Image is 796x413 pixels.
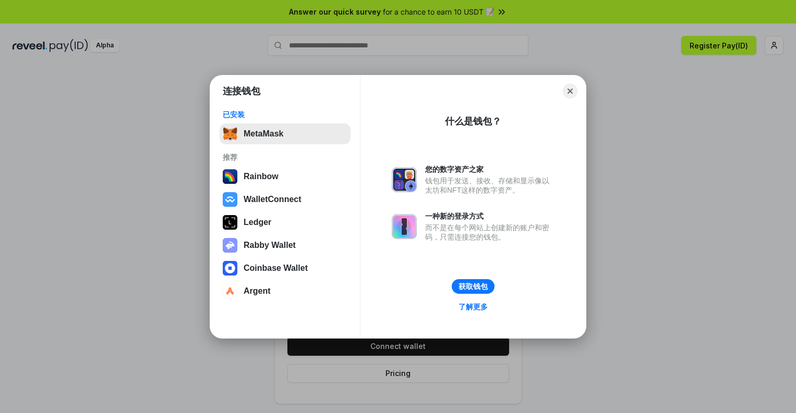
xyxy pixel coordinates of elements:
div: Ledger [244,218,271,227]
a: 了解更多 [452,300,494,314]
div: 一种新的登录方式 [425,211,554,221]
button: Rainbow [220,166,351,187]
div: WalletConnect [244,195,301,204]
img: svg+xml,%3Csvg%20xmlns%3D%22http%3A%2F%2Fwww.w3.org%2F2000%2Fsvg%22%20fill%3D%22none%22%20viewBox... [223,238,237,253]
div: Coinbase Wallet [244,264,308,273]
div: 您的数字资产之家 [425,165,554,174]
img: svg+xml,%3Csvg%20xmlns%3D%22http%3A%2F%2Fwww.w3.org%2F2000%2Fsvg%22%20fill%3D%22none%22%20viewBox... [392,167,417,192]
div: 而不是在每个网站上创建新的账户和密码，只需连接您的钱包。 [425,223,554,242]
button: Coinbase Wallet [220,258,351,279]
button: 获取钱包 [452,279,495,294]
h1: 连接钱包 [223,85,260,97]
div: 钱包用于发送、接收、存储和显示像以太坊和NFT这样的数字资产。 [425,176,554,195]
img: svg+xml,%3Csvg%20xmlns%3D%22http%3A%2F%2Fwww.w3.org%2F2000%2Fsvg%22%20fill%3D%22none%22%20viewBox... [392,214,417,239]
div: 已安装 [223,110,347,119]
div: Rainbow [244,172,279,181]
div: Argent [244,286,271,296]
div: 什么是钱包？ [445,115,501,128]
button: Argent [220,281,351,302]
button: Rabby Wallet [220,235,351,256]
div: MetaMask [244,129,283,139]
div: 了解更多 [459,302,488,311]
img: svg+xml,%3Csvg%20width%3D%2228%22%20height%3D%2228%22%20viewBox%3D%220%200%2028%2028%22%20fill%3D... [223,284,237,298]
img: svg+xml,%3Csvg%20width%3D%22120%22%20height%3D%22120%22%20viewBox%3D%220%200%20120%20120%22%20fil... [223,169,237,184]
button: WalletConnect [220,189,351,210]
button: Ledger [220,212,351,233]
div: Rabby Wallet [244,241,296,250]
div: 推荐 [223,153,347,162]
img: svg+xml,%3Csvg%20xmlns%3D%22http%3A%2F%2Fwww.w3.org%2F2000%2Fsvg%22%20width%3D%2228%22%20height%3... [223,215,237,230]
img: svg+xml,%3Csvg%20width%3D%2228%22%20height%3D%2228%22%20viewBox%3D%220%200%2028%2028%22%20fill%3D... [223,192,237,207]
img: svg+xml,%3Csvg%20fill%3D%22none%22%20height%3D%2233%22%20viewBox%3D%220%200%2035%2033%22%20width%... [223,127,237,141]
img: svg+xml,%3Csvg%20width%3D%2228%22%20height%3D%2228%22%20viewBox%3D%220%200%2028%2028%22%20fill%3D... [223,261,237,276]
button: Close [563,84,577,98]
button: MetaMask [220,123,351,144]
div: 获取钱包 [459,282,488,291]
